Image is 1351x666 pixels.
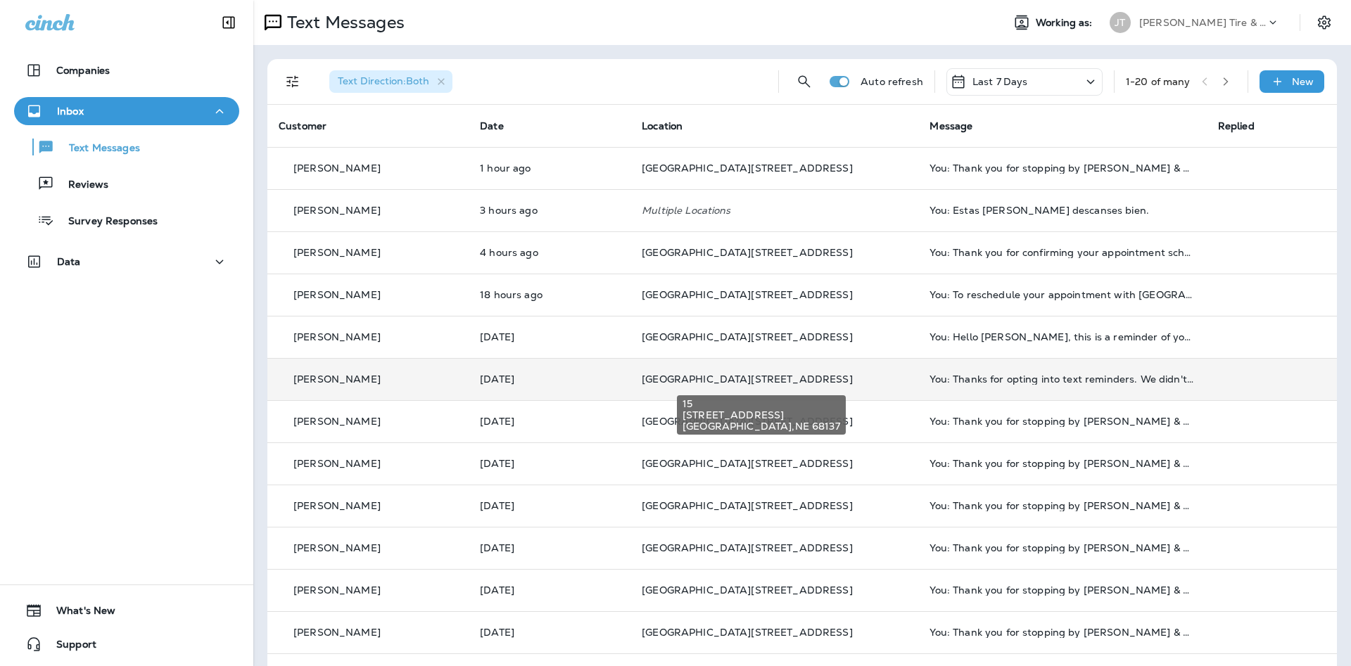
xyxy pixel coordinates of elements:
span: Support [42,639,96,655]
button: Search Messages [790,68,818,96]
p: Aug 23, 2025 08:02 AM [480,627,619,638]
p: Survey Responses [54,215,158,229]
button: Text Messages [14,132,239,162]
p: [PERSON_NAME] [293,247,381,258]
p: Aug 23, 2025 08:02 AM [480,500,619,511]
p: [PERSON_NAME] [293,584,381,596]
p: Aug 25, 2025 06:46 AM [480,247,619,258]
button: Filters [279,68,307,96]
div: You: Thank you for confirming your appointment scheduled for 08/25/2025 9:00 AM with South 144th ... [930,247,1195,258]
p: [PERSON_NAME] [293,205,381,216]
button: Reviews [14,169,239,198]
p: [PERSON_NAME] [293,373,381,385]
span: [GEOGRAPHIC_DATA][STREET_ADDRESS] [642,542,853,554]
p: [PERSON_NAME] [293,331,381,342]
p: [PERSON_NAME] [293,416,381,427]
span: Replied [1218,120,1255,132]
p: Text Messages [281,12,405,33]
button: Inbox [14,97,239,125]
p: Aug 24, 2025 10:47 AM [480,331,619,342]
p: New [1292,76,1314,87]
div: You: Thanks for opting into text reminders. We didn't find your phone number in our records. Plea... [930,373,1195,385]
p: Aug 23, 2025 12:02 PM [480,373,619,385]
p: [PERSON_NAME] [293,458,381,469]
p: [PERSON_NAME] [293,627,381,638]
p: [PERSON_NAME] [293,542,381,553]
p: Aug 24, 2025 04:30 PM [480,289,619,300]
div: You: Estas bien, Steven descanses bien. [930,205,1195,216]
p: Multiple Locations [642,205,907,216]
p: [PERSON_NAME] Tire & Auto [1139,17,1266,28]
span: [GEOGRAPHIC_DATA][STREET_ADDRESS] [642,626,853,639]
p: [PERSON_NAME] [293,500,381,511]
span: [GEOGRAPHIC_DATA][STREET_ADDRESS] [642,415,853,428]
span: [GEOGRAPHIC_DATA][STREET_ADDRESS] [642,162,853,174]
div: You: Thank you for stopping by Jensen Tire & Auto - South 144th Street. Please take 30 seconds to... [930,627,1195,638]
div: 1 - 20 of many [1126,76,1191,87]
div: You: Thank you for stopping by Jensen Tire & Auto - South 144th Street. Please take 30 seconds to... [930,458,1195,469]
p: Aug 25, 2025 09:58 AM [480,162,619,174]
span: 15 [683,398,840,409]
p: Data [57,256,81,267]
div: You: Thank you for stopping by Jensen Tire & Auto - South 144th Street. Please take 30 seconds to... [930,500,1195,511]
span: Text Direction : Both [338,75,429,87]
div: You: Hello Terry, this is a reminder of your scheduled appointment set for 08/25/2025 11:00 AM at... [930,331,1195,342]
span: Working as: [1036,17,1096,29]
p: Aug 23, 2025 08:02 AM [480,416,619,427]
span: Message [930,120,972,132]
p: Aug 23, 2025 08:02 AM [480,542,619,553]
button: Collapse Sidebar [209,8,248,37]
p: Reviews [54,179,108,192]
span: [GEOGRAPHIC_DATA][STREET_ADDRESS] [642,584,853,596]
p: [PERSON_NAME] [293,162,381,174]
div: You: Thank you for stopping by Jensen Tire & Auto - South 144th Street. Please take 30 seconds to... [930,584,1195,596]
button: What's New [14,596,239,625]
button: Survey Responses [14,205,239,235]
span: [GEOGRAPHIC_DATA] , NE 68137 [683,421,840,432]
div: Text Direction:Both [329,70,452,93]
p: Inbox [57,105,84,117]
span: [GEOGRAPHIC_DATA][STREET_ADDRESS] [642,457,853,470]
p: Companies [56,65,110,76]
p: Auto refresh [861,76,923,87]
p: [PERSON_NAME] [293,289,381,300]
span: [GEOGRAPHIC_DATA][STREET_ADDRESS] [642,499,853,512]
span: Location [642,120,683,132]
div: JT [1110,12,1131,33]
p: Last 7 Days [972,76,1028,87]
span: [STREET_ADDRESS] [683,409,840,421]
span: Date [480,120,504,132]
span: [GEOGRAPHIC_DATA][STREET_ADDRESS] [642,373,853,385]
span: Customer [279,120,326,132]
div: You: Thank you for stopping by Jensen Tire & Auto - South 144th Street. Please take 30 seconds to... [930,542,1195,553]
div: You: To reschedule your appointment with South 144th Street, please click the link below: https:/... [930,289,1195,300]
button: Companies [14,56,239,84]
span: [GEOGRAPHIC_DATA][STREET_ADDRESS] [642,246,853,259]
span: What's New [42,605,115,622]
button: Data [14,248,239,276]
div: You: Thank you for stopping by Jensen Tire & Auto - South 144th Street. Please take 30 seconds to... [930,416,1195,427]
span: [GEOGRAPHIC_DATA][STREET_ADDRESS] [642,288,853,301]
p: Aug 23, 2025 08:02 AM [480,458,619,469]
p: Text Messages [55,142,140,155]
button: Settings [1312,10,1337,35]
span: [GEOGRAPHIC_DATA][STREET_ADDRESS] [642,331,853,343]
button: Support [14,630,239,658]
p: Aug 23, 2025 08:02 AM [480,584,619,596]
p: Aug 25, 2025 08:00 AM [480,205,619,216]
div: You: Thank you for stopping by Jensen Tire & Auto - South 144th Street. Please take 30 seconds to... [930,162,1195,174]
